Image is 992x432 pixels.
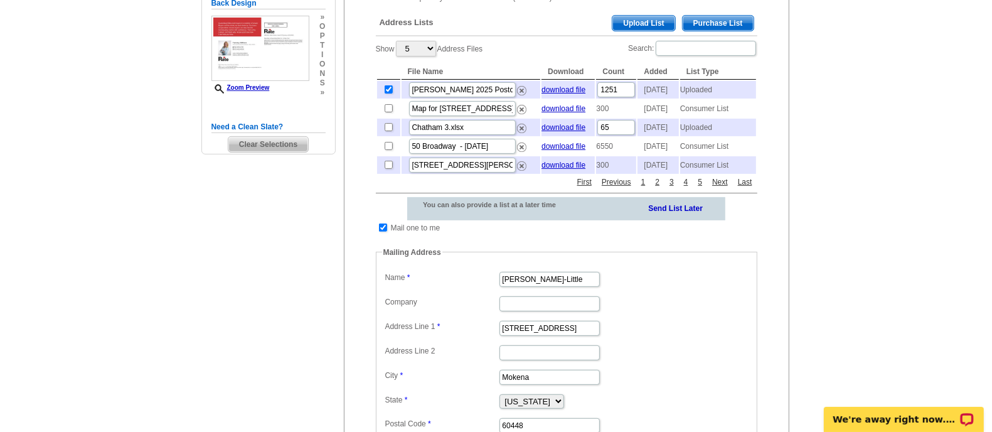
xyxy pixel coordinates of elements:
[517,124,526,133] img: delete.png
[319,31,325,41] span: p
[385,321,498,332] label: Address Line 1
[319,22,325,31] span: o
[385,418,498,429] label: Postal Code
[319,78,325,88] span: s
[612,16,675,31] span: Upload List
[385,394,498,406] label: State
[709,176,731,188] a: Next
[666,176,677,188] a: 3
[541,142,585,151] a: download file
[376,40,483,58] label: Show Address Files
[735,176,755,188] a: Last
[683,16,754,31] span: Purchase List
[652,176,663,188] a: 2
[319,41,325,50] span: t
[695,176,705,188] a: 5
[319,50,325,60] span: i
[596,156,636,174] td: 300
[816,392,992,432] iframe: LiveChat chat widget
[319,60,325,69] span: o
[574,176,595,188] a: First
[517,140,526,149] a: Remove this list
[517,143,526,152] img: delete.png
[628,40,757,57] label: Search:
[402,64,541,80] th: File Name
[680,100,756,117] td: Consumer List
[385,345,498,357] label: Address Line 2
[319,69,325,78] span: n
[319,88,325,97] span: »
[638,176,649,188] a: 1
[637,100,678,117] td: [DATE]
[680,64,756,80] th: List Type
[517,86,526,95] img: delete.png
[385,272,498,283] label: Name
[596,64,636,80] th: Count
[637,156,678,174] td: [DATE]
[680,81,756,99] td: Uploaded
[517,121,526,130] a: Remove this list
[596,100,636,117] td: 300
[541,161,585,170] a: download file
[680,119,756,136] td: Uploaded
[517,161,526,171] img: delete.png
[382,247,442,258] legend: Mailing Address
[211,16,309,81] img: small-thumb.jpg
[517,84,526,92] a: Remove this list
[680,138,756,155] td: Consumer List
[380,17,434,28] span: Address Lists
[648,202,703,214] a: Send List Later
[390,222,441,234] td: Mail one to me
[637,138,678,155] td: [DATE]
[407,197,589,212] div: You can also provide a list at a later time
[517,105,526,114] img: delete.png
[681,176,691,188] a: 4
[637,81,678,99] td: [DATE]
[517,159,526,168] a: Remove this list
[517,102,526,111] a: Remove this list
[637,119,678,136] td: [DATE]
[541,85,585,94] a: download file
[541,104,585,113] a: download file
[656,41,756,56] input: Search:
[541,123,585,132] a: download file
[385,370,498,381] label: City
[211,84,270,91] a: Zoom Preview
[637,64,678,80] th: Added
[680,156,756,174] td: Consumer List
[396,41,436,57] select: ShowAddress Files
[541,64,595,80] th: Download
[385,296,498,308] label: Company
[599,176,634,188] a: Previous
[596,138,636,155] td: 6550
[319,13,325,22] span: »
[228,137,308,152] span: Clear Selections
[211,121,326,133] h5: Need a Clean Slate?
